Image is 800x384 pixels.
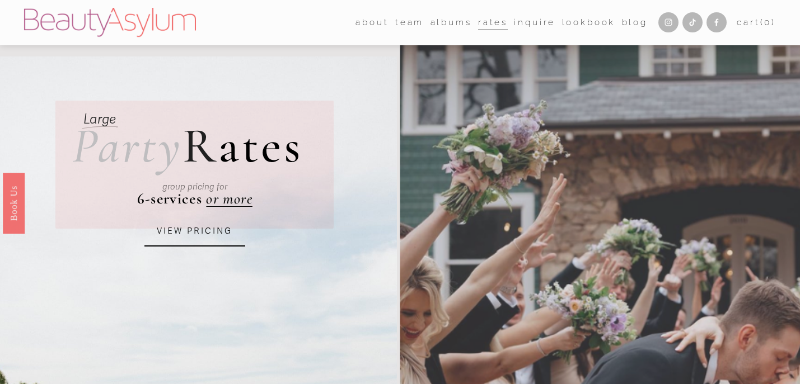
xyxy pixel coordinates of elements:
[707,12,727,32] a: Facebook
[72,116,183,176] em: Party
[682,12,703,32] a: TikTok
[3,172,25,233] a: Book Us
[144,216,245,246] a: VIEW PRICING
[737,15,776,31] a: 0 items in cart
[562,14,616,31] a: Lookbook
[764,17,771,27] span: 0
[395,15,424,31] span: team
[183,116,218,176] span: R
[355,15,389,31] span: about
[431,14,472,31] a: albums
[162,182,227,192] em: group pricing for
[72,122,303,171] h2: ates
[24,8,196,37] img: Beauty Asylum | Bridal Hair &amp; Makeup Charlotte &amp; Atlanta
[514,14,555,31] a: Inquire
[83,111,116,127] em: Large
[760,17,776,27] span: ( )
[658,12,679,32] a: Instagram
[478,14,508,31] a: Rates
[395,14,424,31] a: folder dropdown
[622,14,648,31] a: Blog
[355,14,389,31] a: folder dropdown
